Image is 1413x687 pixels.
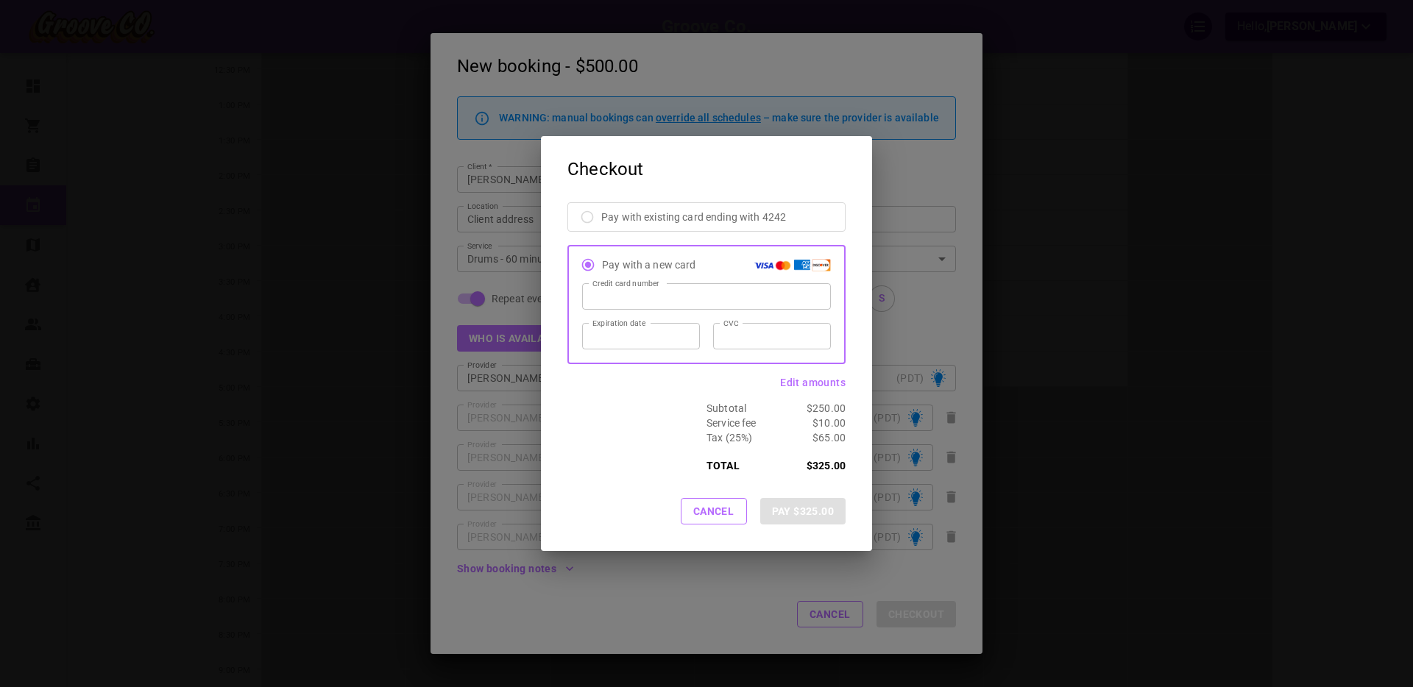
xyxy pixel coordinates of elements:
[793,255,812,274] img: Stripe
[776,430,846,445] p: $65.00
[706,401,776,416] p: Subtotal
[541,136,872,202] h2: Checkout
[706,416,776,430] p: Service fee
[776,401,846,416] p: $250.00
[780,377,846,388] span: Edit amounts
[706,430,776,445] p: Tax ( 25 %)
[602,257,754,272] p: Pay with a new card
[773,259,793,272] img: Stripe
[776,416,846,430] p: $10.00
[812,259,831,271] img: Stripe
[780,377,846,388] button: Edit amounts
[724,330,820,343] iframe: Secure CVC input frame
[601,210,786,224] p: Pay with existing card ending with 4242
[681,498,747,524] button: Cancel
[754,263,773,268] img: Stripe
[593,291,820,303] iframe: Secure card number input frame
[723,318,739,329] label: CVC
[593,330,689,343] iframe: Secure expiration date input frame
[706,458,776,473] p: TOTAL
[592,278,659,289] label: Credit card number
[776,458,846,473] p: $325.00
[592,318,645,329] label: Expiration date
